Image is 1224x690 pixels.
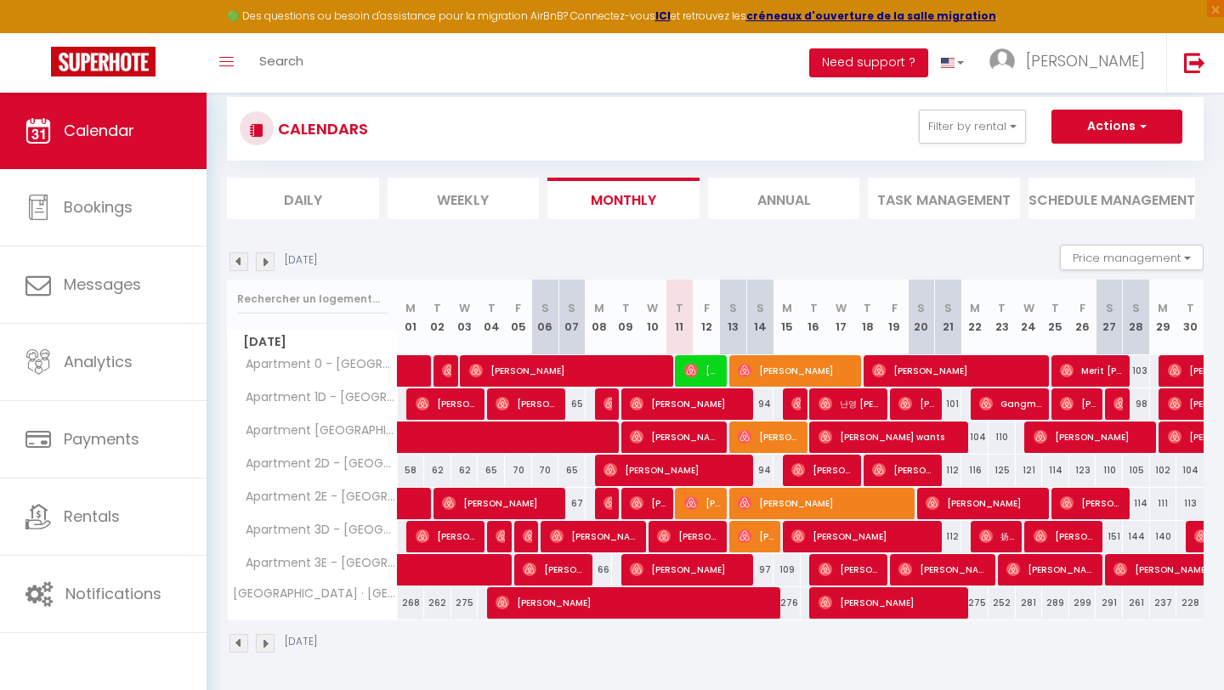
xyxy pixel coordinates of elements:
div: 299 [1069,587,1096,619]
button: Actions [1051,110,1182,144]
th: 10 [639,280,666,355]
div: 62 [451,455,479,486]
th: 29 [1150,280,1177,355]
span: Apartment 3E - [GEOGRAPHIC_DATA] [230,554,400,573]
span: [PERSON_NAME] [738,354,856,387]
div: 105 [1123,455,1150,486]
div: 65 [478,455,505,486]
span: [PERSON_NAME] [1113,387,1123,420]
span: [PERSON_NAME] [898,387,935,420]
span: Analytics [64,351,133,372]
span: Gangmin Jeon [979,387,1043,420]
abbr: T [998,300,1006,316]
span: [PERSON_NAME] [1034,520,1097,552]
span: [PERSON_NAME] [416,520,479,552]
div: 66 [586,554,613,585]
span: [PERSON_NAME] [603,487,613,519]
div: 94 [746,455,773,486]
abbr: T [810,300,818,316]
li: Daily [227,178,379,219]
abbr: W [836,300,847,316]
div: 291 [1096,587,1123,619]
abbr: T [676,300,683,316]
div: 276 [773,587,801,619]
input: Rechercher un logement... [237,284,388,314]
th: 24 [1016,280,1043,355]
div: 275 [451,587,479,619]
abbr: T [433,300,441,316]
th: 22 [961,280,989,355]
th: 30 [1176,280,1204,355]
abbr: M [594,300,604,316]
div: 94 [746,388,773,420]
span: 扬 何 [979,520,1016,552]
div: 114 [1042,455,1069,486]
abbr: S [917,300,925,316]
th: 09 [612,280,639,355]
th: 08 [586,280,613,355]
div: 65 [558,388,586,420]
span: [GEOGRAPHIC_DATA] · [GEOGRAPHIC_DATA] [230,587,400,600]
th: 27 [1096,280,1123,355]
span: Apartment 3D - [GEOGRAPHIC_DATA] [230,521,400,540]
a: créneaux d'ouverture de la salle migration [746,8,996,23]
abbr: T [488,300,496,316]
span: Apartment 2E - [GEOGRAPHIC_DATA] [230,488,400,506]
abbr: F [515,300,521,316]
abbr: F [892,300,898,316]
span: Bookings [64,196,133,218]
a: ... [PERSON_NAME] [977,33,1166,93]
div: 114 [1123,488,1150,519]
th: 25 [1042,280,1069,355]
th: 14 [746,280,773,355]
abbr: T [1187,300,1194,316]
abbr: S [541,300,549,316]
th: 15 [773,280,801,355]
div: 228 [1176,587,1204,619]
div: 103 [1123,355,1150,387]
button: Need support ? [809,48,928,77]
span: [PERSON_NAME] [926,487,1044,519]
img: logout [1184,52,1205,73]
strong: ICI [655,8,671,23]
span: [PERSON_NAME] [872,354,1045,387]
th: 02 [424,280,451,355]
span: [PERSON_NAME] [523,520,532,552]
div: 104 [1176,455,1204,486]
div: 109 [773,554,801,585]
div: 151 [1096,521,1123,552]
li: Annual [708,178,860,219]
span: [PERSON_NAME] [738,421,802,453]
abbr: F [704,300,710,316]
div: 116 [961,455,989,486]
div: 62 [424,455,451,486]
abbr: S [756,300,764,316]
div: 252 [989,587,1016,619]
abbr: M [405,300,416,316]
span: [PERSON_NAME] [442,487,560,519]
div: 58 [398,455,425,486]
span: [PERSON_NAME] [496,586,777,619]
abbr: W [647,300,658,316]
div: 65 [558,455,586,486]
div: 110 [1096,455,1123,486]
li: Schedule Management [1028,178,1195,219]
abbr: S [1132,300,1140,316]
span: [PERSON_NAME] [1026,50,1145,71]
th: 04 [478,280,505,355]
abbr: T [1051,300,1059,316]
div: 111 [1150,488,1177,519]
span: Apartment 1D - [GEOGRAPHIC_DATA] [230,388,400,407]
span: [PERSON_NAME] [496,520,505,552]
abbr: S [729,300,737,316]
span: [PERSON_NAME] [1060,387,1096,420]
abbr: M [782,300,792,316]
span: [PERSON_NAME] [791,520,937,552]
div: 275 [961,587,989,619]
span: [PERSON_NAME] [738,520,774,552]
div: 281 [1016,587,1043,619]
div: 98 [1123,388,1150,420]
span: [PERSON_NAME] [442,354,451,387]
div: 125 [989,455,1016,486]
